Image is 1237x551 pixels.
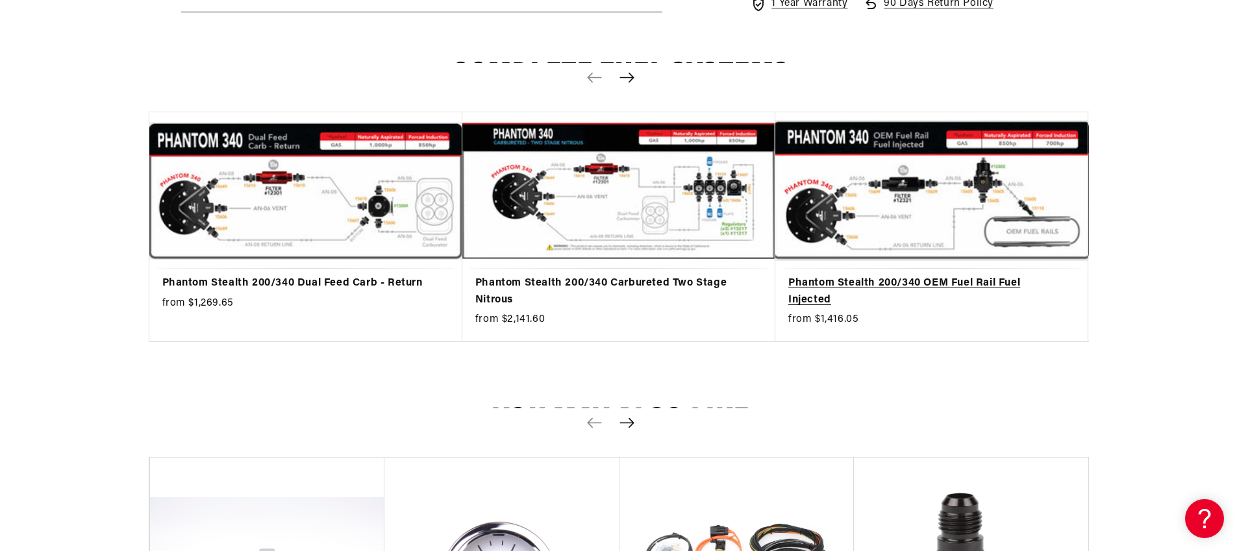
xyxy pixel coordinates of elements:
button: Next slide [613,63,642,92]
ul: Slider [149,112,1089,342]
button: Previous slide [581,408,609,437]
a: Phantom Stealth 200/340 Dual Feed Carb - Return [162,275,436,292]
h2: Complete Fuel Systems [149,62,1089,92]
a: Phantom Stealth 200/340 Carbureted Two Stage Nitrous [475,275,749,308]
a: Phantom Stealth 200/340 OEM Fuel Rail Fuel Injected [788,275,1062,308]
button: Previous slide [581,63,609,92]
h2: You may also like [149,407,1089,437]
button: Next slide [613,408,642,437]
